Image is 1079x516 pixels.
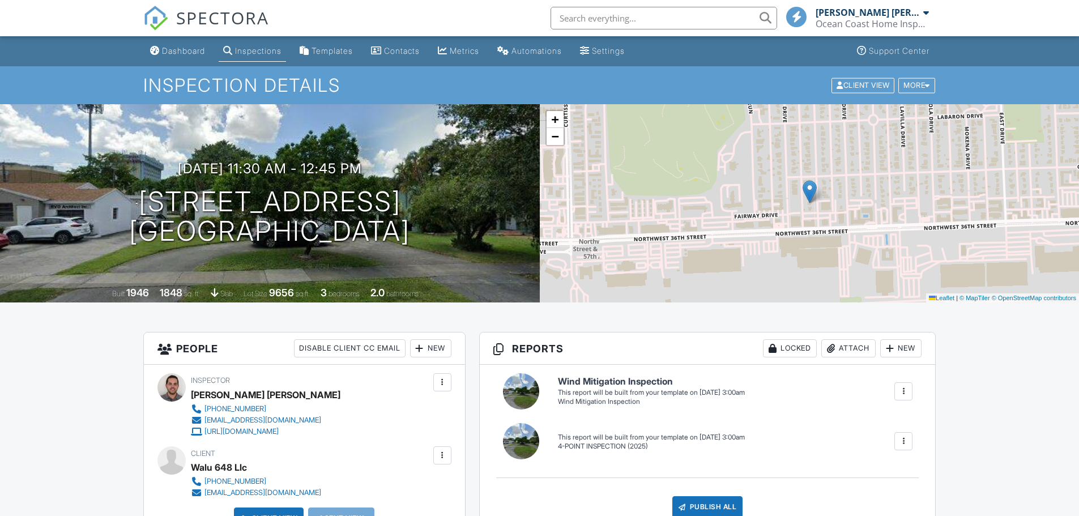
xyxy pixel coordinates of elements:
[162,46,205,56] div: Dashboard
[558,388,745,397] div: This report will be built from your template on [DATE] 3:00am
[959,295,990,301] a: © MapTiler
[294,339,406,357] div: Disable Client CC Email
[558,397,745,407] div: Wind Mitigation Inspection
[869,46,929,56] div: Support Center
[191,376,230,385] span: Inspector
[295,41,357,62] a: Templates
[191,459,247,476] div: Walu 648 Llc
[143,6,168,31] img: The Best Home Inspection Software - Spectora
[191,487,321,498] a: [EMAIL_ADDRESS][DOMAIN_NAME]
[410,339,451,357] div: New
[547,111,564,128] a: Zoom in
[235,46,282,56] div: Inspections
[852,41,934,62] a: Support Center
[244,289,267,298] span: Lot Size
[146,41,210,62] a: Dashboard
[480,332,936,365] h3: Reports
[592,46,625,56] div: Settings
[558,433,745,442] div: This report will be built from your template on [DATE] 3:00am
[898,78,935,93] div: More
[511,46,562,56] div: Automations
[830,80,897,89] a: Client View
[112,289,125,298] span: Built
[160,287,182,298] div: 1848
[816,7,920,18] div: [PERSON_NAME] [PERSON_NAME]
[144,332,465,365] h3: People
[558,442,745,451] div: 4-POINT INSPECTION (2025)
[296,289,310,298] span: sq.ft.
[956,295,958,301] span: |
[433,41,484,62] a: Metrics
[191,449,215,458] span: Client
[176,6,269,29] span: SPECTORA
[575,41,629,62] a: Settings
[126,287,149,298] div: 1946
[191,476,321,487] a: [PHONE_NUMBER]
[191,386,340,403] div: [PERSON_NAME] [PERSON_NAME]
[321,287,327,298] div: 3
[386,289,419,298] span: bathrooms
[366,41,424,62] a: Contacts
[312,46,353,56] div: Templates
[370,287,385,298] div: 2.0
[384,46,420,56] div: Contacts
[220,289,233,298] span: slab
[929,295,954,301] a: Leaflet
[143,75,936,95] h1: Inspection Details
[763,339,817,357] div: Locked
[493,41,566,62] a: Automations (Basic)
[329,289,360,298] span: bedrooms
[129,187,410,247] h1: [STREET_ADDRESS] [GEOGRAPHIC_DATA]
[204,477,266,486] div: [PHONE_NUMBER]
[204,488,321,497] div: [EMAIL_ADDRESS][DOMAIN_NAME]
[821,339,876,357] div: Attach
[143,15,269,39] a: SPECTORA
[803,180,817,203] img: Marker
[551,112,558,126] span: +
[191,403,331,415] a: [PHONE_NUMBER]
[831,78,894,93] div: Client View
[269,287,294,298] div: 9656
[204,416,321,425] div: [EMAIL_ADDRESS][DOMAIN_NAME]
[551,7,777,29] input: Search everything...
[450,46,479,56] div: Metrics
[178,161,362,176] h3: [DATE] 11:30 am - 12:45 pm
[816,18,929,29] div: Ocean Coast Home Inspections
[992,295,1076,301] a: © OpenStreetMap contributors
[880,339,922,357] div: New
[558,377,745,387] h6: Wind Mitigation Inspection
[184,289,200,298] span: sq. ft.
[204,404,266,413] div: [PHONE_NUMBER]
[547,128,564,145] a: Zoom out
[191,426,331,437] a: [URL][DOMAIN_NAME]
[191,415,331,426] a: [EMAIL_ADDRESS][DOMAIN_NAME]
[219,41,286,62] a: Inspections
[551,129,558,143] span: −
[204,427,279,436] div: [URL][DOMAIN_NAME]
